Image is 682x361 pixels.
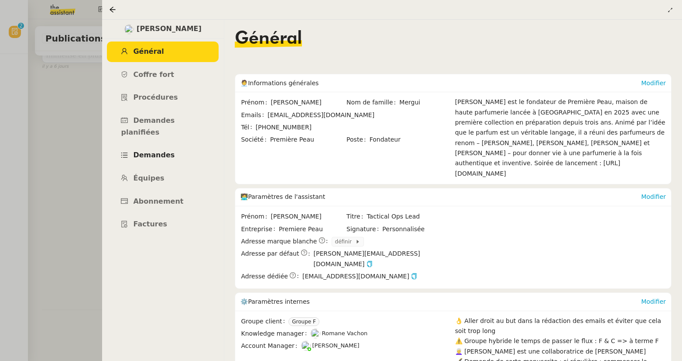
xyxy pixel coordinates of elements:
div: 🧑‍💻 [240,188,641,206]
span: [EMAIL_ADDRESS][DOMAIN_NAME] [302,271,417,281]
span: Prénom [241,212,271,222]
span: Abonnement [133,197,183,205]
span: Account Manager [241,341,301,351]
span: Premiere Peau [279,224,346,234]
span: Prénom [241,97,271,108]
img: users%2Fjeuj7FhI7bYLyCU6UIN9LElSS4x1%2Favatar%2F1678820456145.jpeg [124,24,134,34]
span: Demandes [133,151,175,159]
a: Procédures [107,87,219,108]
div: ⚠️ Groupe hybride le temps de passer le flux : F & C => à terme F [455,336,666,346]
span: Romane Vachon [322,330,368,337]
span: [PERSON_NAME] [137,23,202,35]
img: users%2FNTfmycKsCFdqp6LX6USf2FmuPJo2%2Favatar%2Fprofile-pic%20(1).png [301,341,311,351]
span: Entreprise [241,224,278,234]
a: Modifier [641,193,666,200]
span: Paramètres internes [248,298,309,305]
a: Général [107,42,219,62]
a: Modifier [641,80,666,87]
nz-tag: Groupe F [288,317,319,326]
a: Demandes planifiées [107,111,219,142]
span: Knowledge manager [241,329,310,339]
span: Coffre fort [133,70,174,79]
span: Groupe client [241,316,288,326]
div: [PERSON_NAME] est le fondateur de Première Peau, maison de haute parfumerie lancée à [GEOGRAPHIC_... [455,97,666,179]
span: Société [241,135,270,145]
span: Factures [133,220,167,228]
span: Général [133,47,164,56]
span: [PHONE_NUMBER] [256,124,312,131]
span: Signature [346,224,382,234]
div: ⚙️ [240,293,641,310]
div: 👩‍🦳 [PERSON_NAME] est une collaboratrice de [PERSON_NAME] [455,347,666,357]
span: Tactical Ops Lead [367,212,451,222]
span: Personnalisée [382,224,425,234]
span: Procédures [133,93,178,101]
span: Mergui [399,97,451,108]
img: users%2FyQfMwtYgTqhRP2YHWHmG2s2LYaD3%2Favatar%2Fprofile-pic.png [311,329,320,338]
span: Équipes [133,174,164,182]
span: Tél [241,122,255,132]
span: Fondateur [370,135,451,145]
span: Nom de famille [346,97,399,108]
a: Abonnement [107,191,219,212]
span: Informations générales [248,80,319,87]
a: Demandes [107,145,219,166]
div: 🧑‍💼 [240,74,641,92]
span: Général [235,30,302,48]
span: Emails [241,110,267,120]
a: Équipes [107,168,219,189]
span: Adresse marque blanche [241,236,317,246]
span: Paramètres de l'assistant [248,193,325,200]
span: [PERSON_NAME] [271,212,346,222]
a: Coffre fort [107,65,219,85]
span: définir [335,237,355,246]
span: Poste [346,135,370,145]
div: 👌 Aller droit au but dans la rédaction des emails et éviter que cela soit trop long [455,316,666,337]
a: Modifier [641,298,666,305]
span: [EMAIL_ADDRESS][DOMAIN_NAME] [267,111,374,118]
span: Demandes planifiées [121,116,175,136]
span: Titre [346,212,367,222]
span: [PERSON_NAME] [271,97,346,108]
span: [PERSON_NAME][EMAIL_ADDRESS][DOMAIN_NAME] [314,249,451,269]
span: Première Peau [270,135,346,145]
span: [PERSON_NAME] [312,342,360,349]
span: Adresse dédiée [241,271,288,281]
span: Adresse par défaut [241,249,299,259]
